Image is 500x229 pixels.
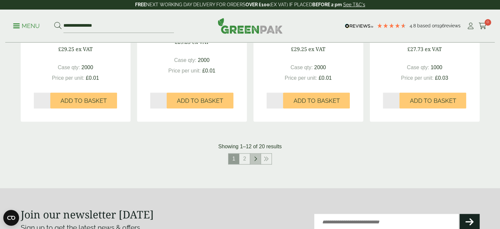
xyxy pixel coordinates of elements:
strong: BEFORE 2 pm [312,2,342,7]
span: ex VAT [76,45,93,53]
span: 196 [437,23,444,28]
button: Add to Basket [167,93,233,108]
img: REVIEWS.io [345,24,373,28]
div: 4.79 Stars [377,23,406,29]
span: £29.25 [58,45,74,53]
strong: Join our newsletter [DATE] [21,207,154,221]
span: £0.01 [86,75,99,81]
span: ex VAT [308,45,325,53]
strong: FREE [135,2,146,7]
strong: OVER £100 [246,2,270,7]
button: Add to Basket [50,93,117,108]
button: Open CMP widget [3,210,19,226]
span: 2000 [314,65,326,70]
a: 2 [239,154,250,164]
span: Based on [417,23,437,28]
span: 2000 [82,65,93,70]
span: 0 [485,19,491,26]
span: 1000 [431,65,442,70]
span: Case qty: [291,65,313,70]
span: £27.73 [407,45,423,53]
span: £0.01 [319,75,332,81]
a: Menu [13,22,40,29]
span: Case qty: [174,57,197,63]
span: reviews [444,23,461,28]
span: Add to Basket [177,97,223,104]
button: Add to Basket [399,93,466,108]
span: Price per unit: [285,75,317,81]
span: 2000 [198,57,210,63]
span: Add to Basket [410,97,456,104]
i: My Account [466,23,475,29]
i: Cart [479,23,487,29]
img: GreenPak Supplies [218,18,283,34]
span: Add to Basket [60,97,107,104]
span: Price per unit: [52,75,84,81]
span: ex VAT [425,45,442,53]
span: Add to Basket [293,97,340,104]
span: Price per unit: [168,68,201,73]
a: See T&C's [343,2,365,7]
span: £29.25 [291,45,307,53]
span: 1 [228,154,239,164]
span: Price per unit: [401,75,434,81]
span: 4.8 [410,23,417,28]
span: Case qty: [58,65,80,70]
span: £0.03 [435,75,448,81]
span: £0.01 [202,68,215,73]
p: Menu [13,22,40,30]
a: 0 [479,21,487,31]
span: Case qty: [407,65,429,70]
button: Add to Basket [283,93,350,108]
p: Showing 1–12 of 20 results [218,143,282,151]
